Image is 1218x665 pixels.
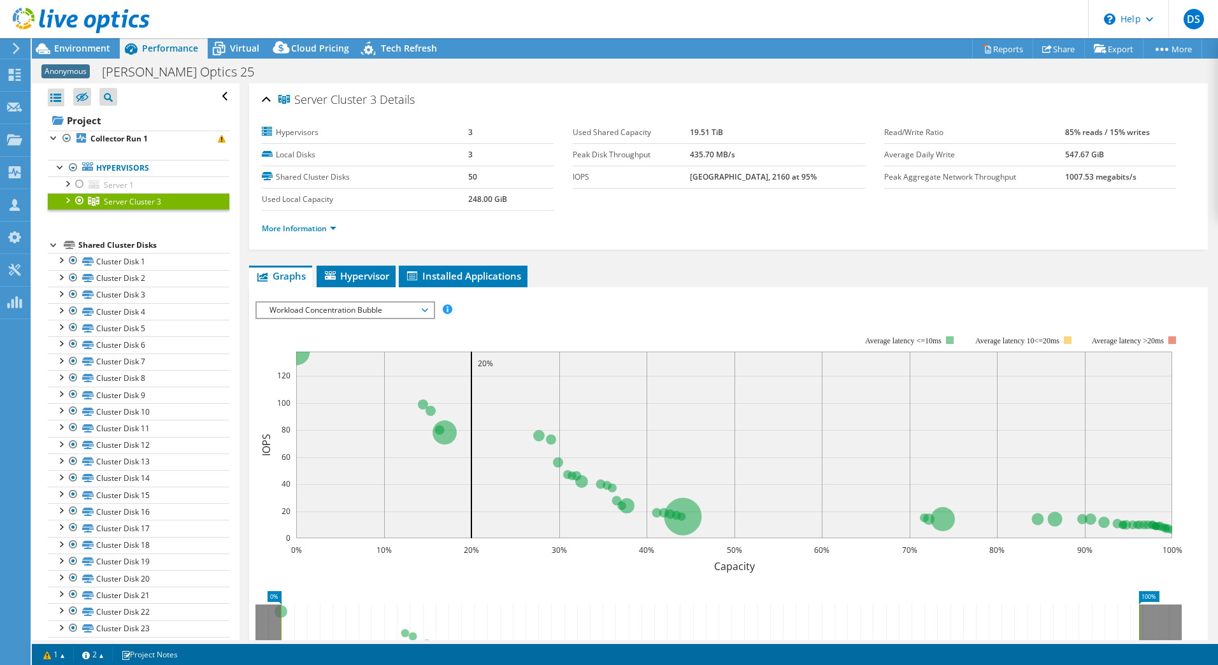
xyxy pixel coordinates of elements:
[468,149,473,160] b: 3
[48,520,229,536] a: Cluster Disk 17
[381,42,437,54] span: Tech Refresh
[277,370,290,381] text: 120
[48,487,229,503] a: Cluster Disk 15
[104,196,161,207] span: Server Cluster 3
[48,637,229,654] a: Cluster Disk 24
[1065,171,1136,182] b: 1007.53 megabits/s
[1162,545,1182,555] text: 100%
[573,148,690,161] label: Peak Disk Throughput
[96,65,274,79] h1: [PERSON_NAME] Optics 25
[405,269,521,282] span: Installed Applications
[48,620,229,637] a: Cluster Disk 23
[972,39,1033,59] a: Reports
[48,370,229,387] a: Cluster Disk 8
[48,253,229,269] a: Cluster Disk 1
[48,587,229,603] a: Cluster Disk 21
[690,149,735,160] b: 435.70 MB/s
[290,545,301,555] text: 0%
[1033,39,1085,59] a: Share
[376,545,392,555] text: 10%
[286,533,290,543] text: 0
[690,171,817,182] b: [GEOGRAPHIC_DATA], 2160 at 95%
[282,424,290,435] text: 80
[48,454,229,470] a: Cluster Disk 13
[464,545,479,555] text: 20%
[690,127,723,138] b: 19.51 TiB
[262,126,469,139] label: Hypervisors
[282,478,290,489] text: 40
[48,270,229,287] a: Cluster Disk 2
[262,171,469,183] label: Shared Cluster Disks
[1184,9,1204,29] span: DS
[282,452,290,462] text: 60
[468,171,477,182] b: 50
[48,437,229,454] a: Cluster Disk 12
[48,603,229,620] a: Cluster Disk 22
[48,503,229,520] a: Cluster Disk 16
[1092,336,1164,345] text: Average latency >20ms
[230,42,259,54] span: Virtual
[48,387,229,403] a: Cluster Disk 9
[48,160,229,176] a: Hypervisors
[112,647,187,662] a: Project Notes
[142,42,198,54] span: Performance
[90,133,148,144] b: Collector Run 1
[48,420,229,436] a: Cluster Disk 11
[48,110,229,131] a: Project
[573,126,690,139] label: Used Shared Capacity
[255,269,306,282] span: Graphs
[48,554,229,570] a: Cluster Disk 19
[884,171,1065,183] label: Peak Aggregate Network Throughput
[48,470,229,487] a: Cluster Disk 14
[468,127,473,138] b: 3
[262,223,336,234] a: More Information
[48,403,229,420] a: Cluster Disk 10
[48,131,229,147] a: Collector Run 1
[48,336,229,353] a: Cluster Disk 6
[48,320,229,336] a: Cluster Disk 5
[884,148,1065,161] label: Average Daily Write
[1104,13,1115,25] svg: \n
[41,64,90,78] span: Anonymous
[282,506,290,517] text: 20
[1084,39,1143,59] a: Export
[727,545,742,555] text: 50%
[262,193,469,206] label: Used Local Capacity
[48,303,229,320] a: Cluster Disk 4
[865,336,942,345] tspan: Average latency <=10ms
[48,193,229,210] a: Server Cluster 3
[639,545,654,555] text: 40%
[48,537,229,554] a: Cluster Disk 18
[48,354,229,370] a: Cluster Disk 7
[323,269,389,282] span: Hypervisor
[277,397,290,408] text: 100
[48,176,229,193] a: Server 1
[884,126,1065,139] label: Read/Write Ratio
[380,92,415,107] span: Details
[278,94,376,106] span: Server Cluster 3
[814,545,829,555] text: 60%
[54,42,110,54] span: Environment
[48,287,229,303] a: Cluster Disk 3
[262,148,469,161] label: Local Disks
[468,194,507,204] b: 248.00 GiB
[975,336,1059,345] tspan: Average latency 10<=20ms
[259,434,273,456] text: IOPS
[989,545,1005,555] text: 80%
[1143,39,1202,59] a: More
[73,647,113,662] a: 2
[573,171,690,183] label: IOPS
[478,358,493,369] text: 20%
[713,559,755,573] text: Capacity
[902,545,917,555] text: 70%
[1065,127,1150,138] b: 85% reads / 15% writes
[34,647,74,662] a: 1
[78,238,229,253] div: Shared Cluster Disks
[1077,545,1093,555] text: 90%
[263,303,427,318] span: Workload Concentration Bubble
[104,180,134,190] span: Server 1
[291,42,349,54] span: Cloud Pricing
[552,545,567,555] text: 30%
[48,570,229,587] a: Cluster Disk 20
[1065,149,1104,160] b: 547.67 GiB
